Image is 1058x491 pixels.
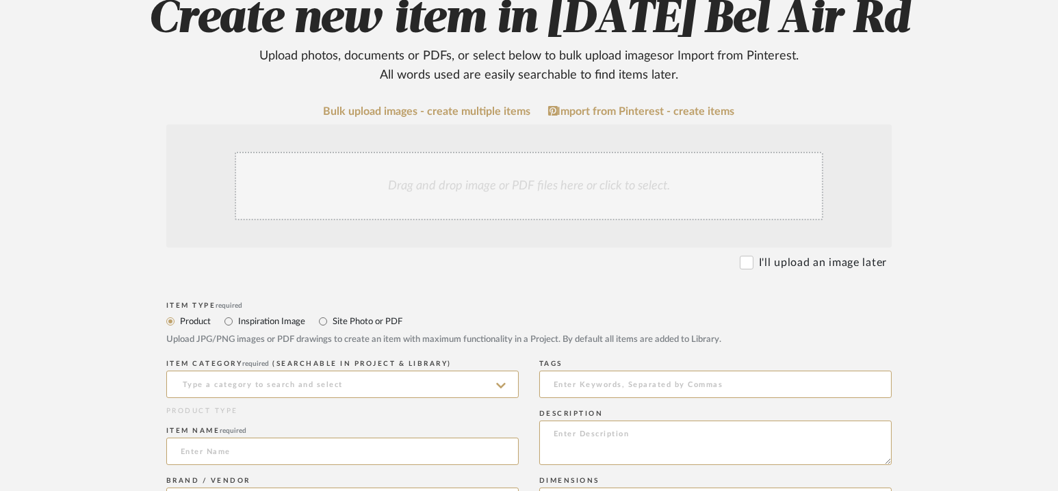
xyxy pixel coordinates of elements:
[324,106,531,118] a: Bulk upload images - create multiple items
[331,314,402,329] label: Site Photo or PDF
[539,410,892,418] div: Description
[248,47,810,85] div: Upload photos, documents or PDFs, or select below to bulk upload images or Import from Pinterest ...
[216,302,243,309] span: required
[166,427,519,435] div: Item name
[548,105,735,118] a: Import from Pinterest - create items
[166,302,892,310] div: Item Type
[237,314,305,329] label: Inspiration Image
[273,360,452,367] span: (Searchable in Project & Library)
[539,371,892,398] input: Enter Keywords, Separated by Commas
[539,477,892,485] div: Dimensions
[166,438,519,465] input: Enter Name
[166,406,519,416] div: PRODUCT TYPE
[759,254,887,271] label: I'll upload an image later
[539,360,892,368] div: Tags
[166,333,892,347] div: Upload JPG/PNG images or PDF drawings to create an item with maximum functionality in a Project. ...
[166,360,519,368] div: ITEM CATEGORY
[166,477,519,485] div: Brand / Vendor
[179,314,211,329] label: Product
[243,360,270,367] span: required
[166,371,519,398] input: Type a category to search and select
[220,427,247,434] span: required
[166,313,892,330] mat-radio-group: Select item type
